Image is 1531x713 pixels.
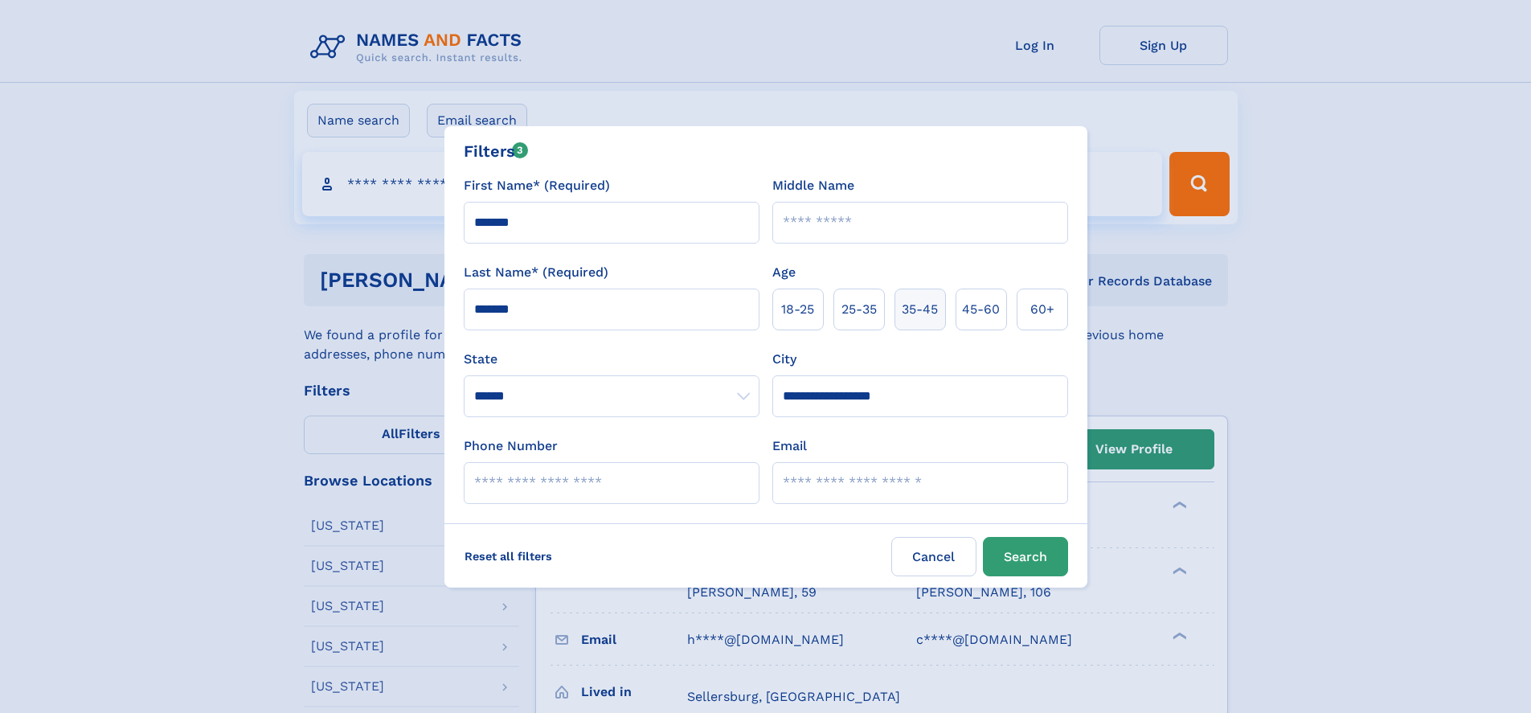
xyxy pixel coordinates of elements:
label: Age [772,263,796,282]
label: City [772,350,796,369]
span: 60+ [1030,300,1054,319]
label: Last Name* (Required) [464,263,608,282]
span: 25‑35 [841,300,877,319]
span: 45‑60 [962,300,1000,319]
label: Cancel [891,537,976,576]
label: Middle Name [772,176,854,195]
label: First Name* (Required) [464,176,610,195]
label: Phone Number [464,436,558,456]
label: Email [772,436,807,456]
label: Reset all filters [454,537,563,576]
span: 18‑25 [781,300,814,319]
div: Filters [464,139,529,163]
button: Search [983,537,1068,576]
span: 35‑45 [902,300,938,319]
label: State [464,350,759,369]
